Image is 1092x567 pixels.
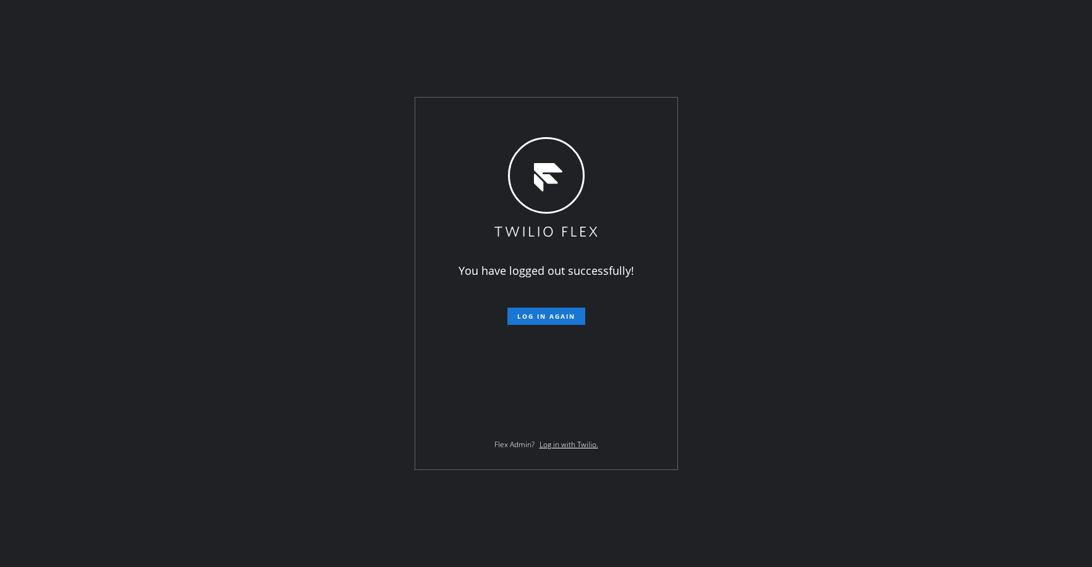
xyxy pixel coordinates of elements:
button: Log in again [507,308,585,325]
span: Flex Admin? [494,439,535,450]
span: Log in again [517,312,575,321]
a: Log in with Twilio. [540,439,598,450]
span: You have logged out successfully! [459,263,634,278]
